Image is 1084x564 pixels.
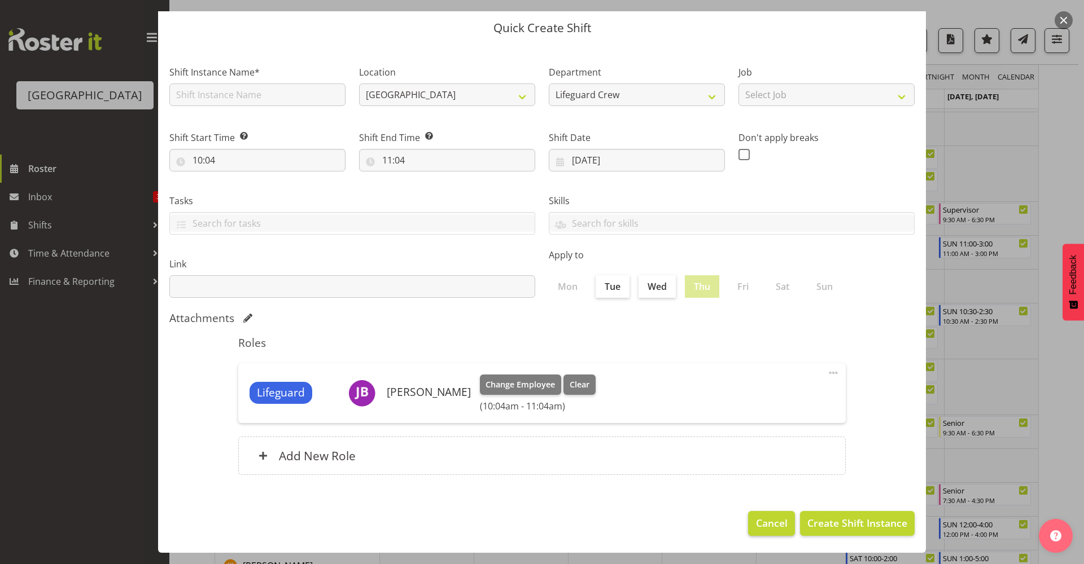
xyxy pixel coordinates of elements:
input: Click to select... [359,149,535,171]
span: Lifeguard [257,385,305,401]
button: Feedback - Show survey [1063,244,1084,320]
label: Location [359,65,535,79]
label: Thu [685,275,719,298]
button: Clear [563,374,596,395]
label: Link [169,257,535,271]
label: Sun [807,275,842,298]
label: Shift End Time [359,131,535,144]
span: Cancel [756,515,788,530]
button: Change Employee [480,374,562,395]
input: Shift Instance Name [169,83,346,106]
h5: Attachments [169,311,234,325]
h6: [PERSON_NAME] [387,386,471,398]
input: Search for tasks [170,214,535,232]
label: Apply to [549,248,915,262]
label: Shift Date [549,131,725,144]
label: Skills [549,194,915,208]
h6: (10:04am - 11:04am) [480,400,596,412]
h5: Roles [238,336,846,350]
label: Tasks [169,194,535,208]
span: Create Shift Instance [807,515,907,530]
img: jack-bailey11197.jpg [348,380,375,407]
input: Search for skills [549,214,914,232]
label: Don't apply breaks [738,131,915,144]
label: Sat [767,275,798,298]
button: Create Shift Instance [800,511,915,536]
span: Feedback [1068,255,1078,294]
label: Shift Start Time [169,131,346,144]
label: Department [549,65,725,79]
input: Click to select... [169,149,346,171]
img: help-xxl-2.png [1050,530,1061,541]
p: Quick Create Shift [169,22,915,34]
label: Job [738,65,915,79]
span: Clear [570,378,589,391]
label: Shift Instance Name* [169,65,346,79]
label: Wed [639,275,676,298]
h6: Add New Role [279,448,356,463]
input: Click to select... [549,149,725,171]
label: Fri [728,275,758,298]
button: Cancel [748,511,794,536]
label: Tue [596,275,630,298]
label: Mon [549,275,587,298]
span: Change Employee [486,378,555,391]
